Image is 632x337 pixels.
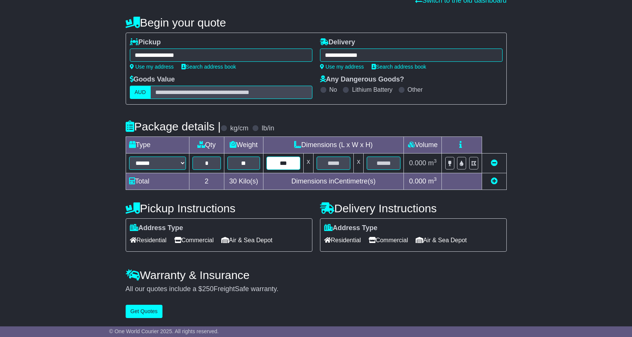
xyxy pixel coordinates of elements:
td: x [303,154,313,173]
label: Address Type [130,224,183,232]
label: Other [408,86,423,93]
td: Dimensions in Centimetre(s) [263,173,404,190]
span: 0.000 [409,177,426,185]
h4: Package details | [126,120,221,133]
span: Residential [324,234,361,246]
span: Residential [130,234,167,246]
h4: Delivery Instructions [320,202,507,215]
td: Volume [404,137,442,154]
td: x [354,154,364,173]
label: Any Dangerous Goods? [320,75,404,84]
span: Air & Sea Depot [221,234,273,246]
label: Pickup [130,38,161,47]
label: Goods Value [130,75,175,84]
td: Dimensions (L x W x H) [263,137,404,154]
span: Air & Sea Depot [416,234,467,246]
td: Qty [189,137,224,154]
label: lb/in [262,124,274,133]
a: Search address book [181,64,236,70]
td: 2 [189,173,224,190]
span: © One World Courier 2025. All rights reserved. [109,328,219,334]
label: AUD [130,86,151,99]
span: 0.000 [409,159,426,167]
span: m [428,159,437,167]
label: kg/cm [230,124,248,133]
sup: 3 [434,158,437,164]
h4: Pickup Instructions [126,202,312,215]
a: Use my address [130,64,174,70]
label: Address Type [324,224,378,232]
sup: 3 [434,176,437,182]
h4: Warranty & Insurance [126,269,507,281]
span: m [428,177,437,185]
td: Type [126,137,189,154]
span: 250 [202,285,214,293]
div: All our quotes include a $ FreightSafe warranty. [126,285,507,293]
span: Commercial [174,234,214,246]
label: No [329,86,337,93]
span: 30 [229,177,237,185]
a: Remove this item [491,159,498,167]
td: Weight [224,137,263,154]
button: Get Quotes [126,305,163,318]
a: Search address book [372,64,426,70]
td: Kilo(s) [224,173,263,190]
label: Delivery [320,38,355,47]
a: Use my address [320,64,364,70]
h4: Begin your quote [126,16,507,29]
a: Add new item [491,177,498,185]
span: Commercial [369,234,408,246]
td: Total [126,173,189,190]
label: Lithium Battery [352,86,392,93]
